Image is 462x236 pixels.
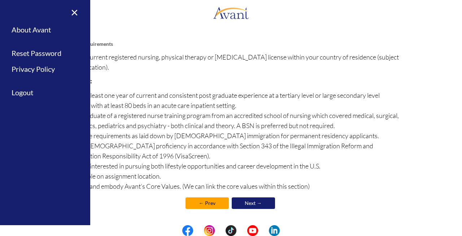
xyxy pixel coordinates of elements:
[213,2,249,23] img: logo.png
[247,225,258,236] img: yt.png
[193,225,204,236] img: blank.png
[186,197,229,209] a: ← Prev
[258,225,269,236] img: blank.png
[269,225,280,236] img: li.png
[232,197,275,209] a: Next →
[68,131,402,141] li: Meet the requirements as laid down by [DEMOGRAPHIC_DATA] immigration for permanent residency appl...
[68,161,402,171] li: Be very interested in pursuing both lifestyle opportunities and career development in the U.S.
[204,225,215,236] img: in.png
[68,52,402,72] li: Hold a current registered nursing, physical therapy or [MEDICAL_DATA] license within your country...
[182,225,193,236] img: fb.png
[236,225,247,236] img: blank.png
[68,90,402,110] li: Have at least one year of current and consistent post graduate experience at a tertiary level or ...
[226,225,236,236] img: tt.png
[68,171,402,181] li: Be flexible on assignment location.
[215,225,226,236] img: blank.png
[68,141,402,161] li: Meet [DEMOGRAPHIC_DATA] proficiency in accordance with Section 343 of the Illegal Immigration Ref...
[68,181,402,191] li: Uphold and embody Avant’s Core Values. (We can link the core values within this section)
[68,110,402,131] li: Be a graduate of a registered nurse training program from an accredited school of nursing which c...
